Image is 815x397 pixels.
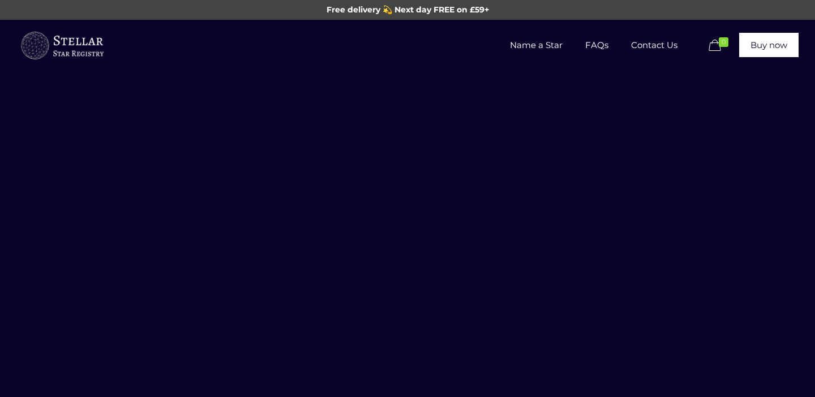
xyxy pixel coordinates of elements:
img: buyastar-logo-transparent [19,29,104,63]
span: Name a Star [499,28,574,62]
span: 0 [719,37,728,47]
span: Contact Us [620,28,689,62]
a: Buy a Star [19,20,104,71]
a: Contact Us [620,20,689,71]
a: FAQs [574,20,620,71]
span: Free delivery 💫 Next day FREE on £59+ [327,5,489,15]
a: 0 [706,39,733,53]
a: Name a Star [499,20,574,71]
a: Buy now [739,33,799,57]
span: FAQs [574,28,620,62]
